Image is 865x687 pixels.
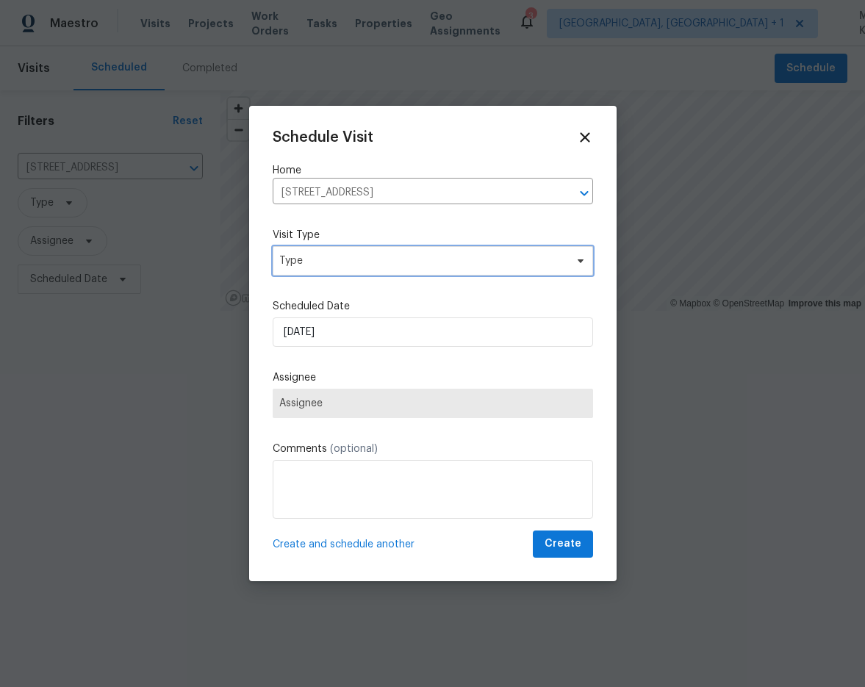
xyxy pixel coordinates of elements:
label: Home [273,163,593,178]
label: Comments [273,442,593,456]
label: Assignee [273,370,593,385]
span: Create [545,535,581,553]
input: Enter in an address [273,181,552,204]
span: Assignee [279,398,586,409]
span: Type [279,253,565,268]
span: (optional) [330,444,378,454]
label: Visit Type [273,228,593,242]
span: Create and schedule another [273,537,414,552]
label: Scheduled Date [273,299,593,314]
input: M/D/YYYY [273,317,593,347]
button: Create [533,530,593,558]
span: Close [577,129,593,145]
span: Schedule Visit [273,130,373,145]
button: Open [574,183,595,204]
